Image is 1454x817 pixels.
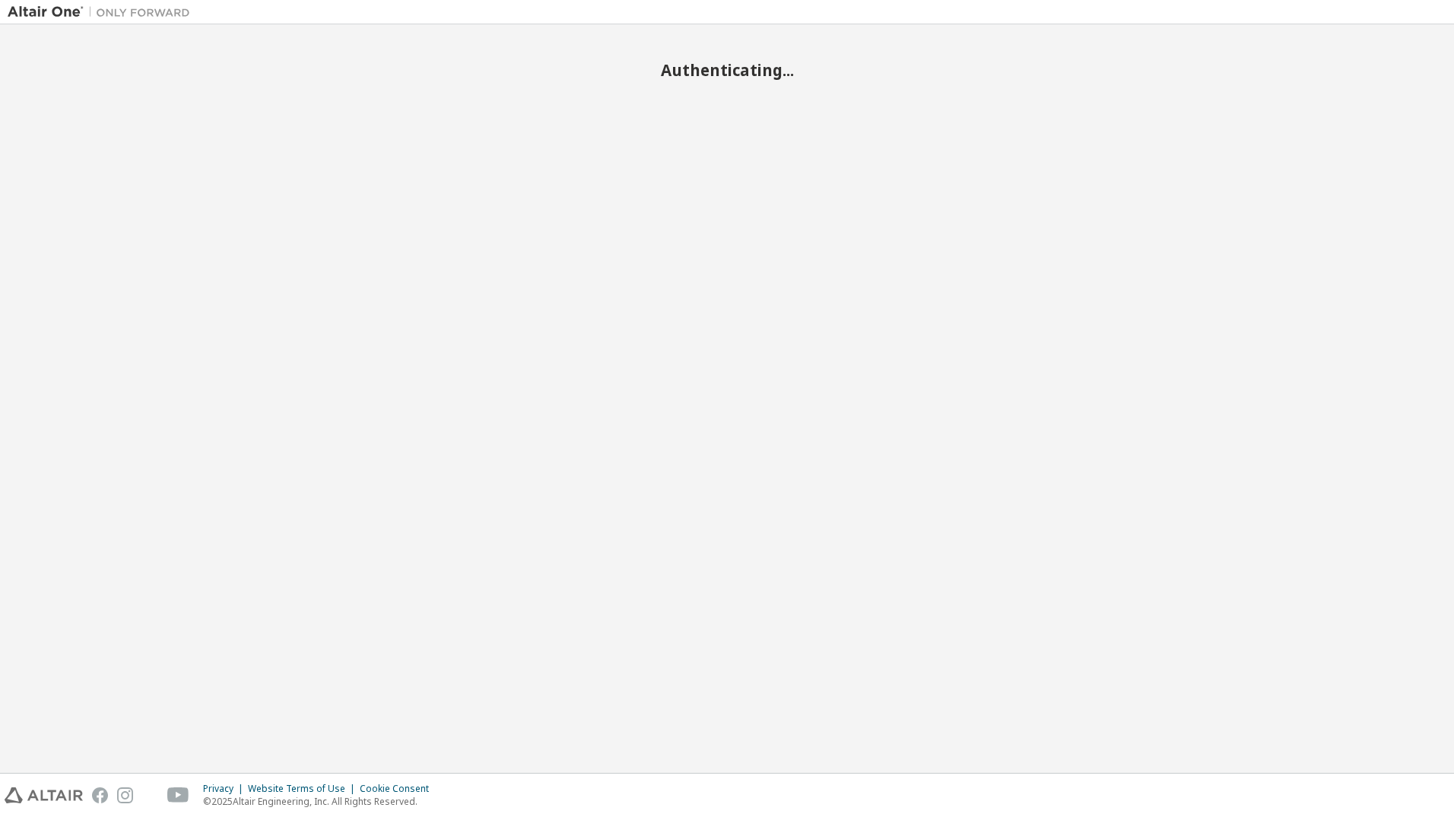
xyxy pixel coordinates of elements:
div: Website Terms of Use [248,783,360,795]
div: Cookie Consent [360,783,438,795]
img: facebook.svg [92,787,108,803]
img: altair_logo.svg [5,787,83,803]
p: © 2025 Altair Engineering, Inc. All Rights Reserved. [203,795,438,808]
img: instagram.svg [117,787,133,803]
img: youtube.svg [167,787,189,803]
h2: Authenticating... [8,60,1446,80]
img: Altair One [8,5,198,20]
div: Privacy [203,783,248,795]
